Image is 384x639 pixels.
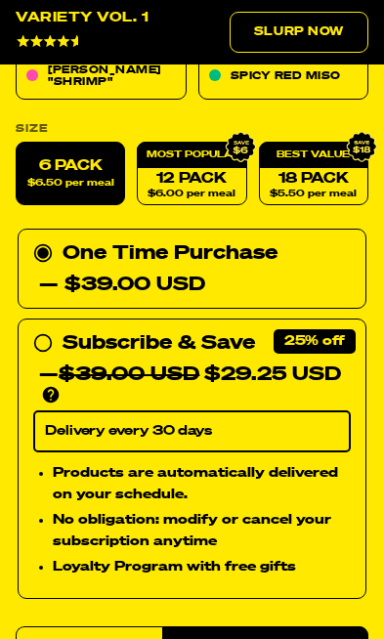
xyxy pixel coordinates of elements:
[53,461,351,505] li: Products are automatically delivered on your schedule.
[59,364,199,384] del: $39.00 USD
[137,142,246,205] a: 12 Pack$6.00 per meal
[39,269,205,300] div: — $39.00 USD
[63,327,255,359] div: Subscribe & Save
[33,410,351,451] select: Subscribe & Save —$39.00 USD$29.25 USD Products are automatically delivered on your schedule. No ...
[53,509,351,553] li: No obligation: modify or cancel your subscription anytime
[16,123,368,134] label: Size
[270,189,357,199] span: $5.50 per meal
[259,142,368,205] a: 18 Pack$5.50 per meal
[27,178,114,189] span: $6.50 per meal
[16,142,125,205] label: 6 Pack
[198,51,369,100] a: Spicy Red Miso
[91,36,164,48] span: 4643 Reviews
[16,12,149,24] div: Variety Vol. 1
[16,51,187,100] a: [PERSON_NAME] "Shrimp"
[33,237,351,300] div: One Time Purchase
[148,189,235,199] span: $6.00 per meal
[230,12,368,53] a: Slurp Now
[39,359,341,390] div: — $29.25 USD
[53,556,351,577] li: Loyalty Program with free gifts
